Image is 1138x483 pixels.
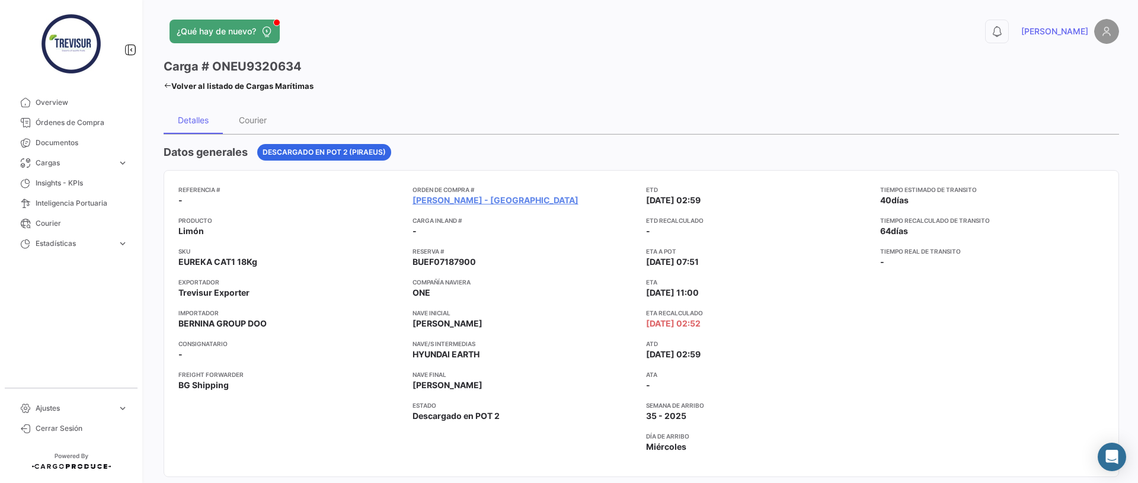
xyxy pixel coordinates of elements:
[178,256,257,268] span: EUREKA CAT1 18Kg
[1021,25,1088,37] span: [PERSON_NAME]
[178,318,267,330] span: BERNINA GROUP DOO
[36,178,128,188] span: Insights - KPIs
[41,14,101,73] img: 6caa5ca1-1133-4498-815f-28de0616a803.jpeg
[117,158,128,168] span: expand_more
[413,287,430,299] span: ONE
[36,117,128,128] span: Órdenes de Compra
[178,308,403,318] app-card-info-title: Importador
[646,287,699,299] span: [DATE] 11:00
[646,339,871,348] app-card-info-title: ATD
[413,225,417,237] span: -
[646,401,871,410] app-card-info-title: Semana de Arribo
[9,173,133,193] a: Insights - KPIs
[646,348,701,360] span: [DATE] 02:59
[9,213,133,233] a: Courier
[880,216,1105,225] app-card-info-title: Tiempo recalculado de transito
[413,256,476,268] span: BUEF07187900
[178,216,403,225] app-card-info-title: Producto
[36,403,113,414] span: Ajustes
[646,308,871,318] app-card-info-title: ETA Recalculado
[413,379,482,391] span: [PERSON_NAME]
[413,194,578,206] a: [PERSON_NAME] - [GEOGRAPHIC_DATA]
[178,348,183,360] span: -
[177,25,256,37] span: ¿Qué hay de nuevo?
[170,20,280,43] button: ¿Qué hay de nuevo?
[413,318,482,330] span: [PERSON_NAME]
[1094,19,1119,44] img: placeholder-user.png
[36,97,128,108] span: Overview
[36,238,113,249] span: Estadísticas
[117,238,128,249] span: expand_more
[646,410,686,422] span: 35 - 2025
[646,216,871,225] app-card-info-title: ETD Recalculado
[178,370,403,379] app-card-info-title: Freight Forwarder
[164,58,302,75] h3: Carga # ONEU9320634
[178,194,183,206] span: -
[178,287,250,299] span: Trevisur Exporter
[646,370,871,379] app-card-info-title: ATA
[646,185,871,194] app-card-info-title: ETD
[9,113,133,133] a: Órdenes de Compra
[178,115,209,125] div: Detalles
[9,92,133,113] a: Overview
[36,137,128,148] span: Documentos
[646,431,871,441] app-card-info-title: Día de Arribo
[36,423,128,434] span: Cerrar Sesión
[413,277,637,287] app-card-info-title: Compañía naviera
[880,195,891,205] span: 40
[646,379,650,391] span: -
[413,370,637,379] app-card-info-title: Nave final
[178,225,204,237] span: Limón
[9,193,133,213] a: Inteligencia Portuaria
[646,256,699,268] span: [DATE] 07:51
[413,308,637,318] app-card-info-title: Nave inicial
[413,410,500,422] span: Descargado en POT 2
[239,115,267,125] div: Courier
[178,277,403,287] app-card-info-title: Exportador
[891,226,908,236] span: días
[646,318,701,330] span: [DATE] 02:52
[413,401,637,410] app-card-info-title: Estado
[36,198,128,209] span: Inteligencia Portuaria
[178,247,403,256] app-card-info-title: SKU
[164,144,248,161] h4: Datos generales
[413,185,637,194] app-card-info-title: Orden de Compra #
[178,379,229,391] span: BG Shipping
[117,403,128,414] span: expand_more
[1098,443,1126,471] div: Abrir Intercom Messenger
[880,226,891,236] span: 64
[646,277,871,287] app-card-info-title: ETA
[263,147,386,158] span: Descargado en POT 2 (Piraeus)
[646,194,701,206] span: [DATE] 02:59
[413,247,637,256] app-card-info-title: Reserva #
[9,133,133,153] a: Documentos
[413,348,480,360] span: HYUNDAI EARTH
[413,216,637,225] app-card-info-title: Carga inland #
[646,226,650,236] span: -
[880,247,1105,256] app-card-info-title: Tiempo real de transito
[413,339,637,348] app-card-info-title: Nave/s intermedias
[36,218,128,229] span: Courier
[646,441,686,453] span: Miércoles
[36,158,113,168] span: Cargas
[164,78,314,94] a: Volver al listado de Cargas Marítimas
[891,195,909,205] span: días
[880,257,884,267] span: -
[178,185,403,194] app-card-info-title: Referencia #
[646,247,871,256] app-card-info-title: ETA a POT
[178,339,403,348] app-card-info-title: Consignatario
[880,185,1105,194] app-card-info-title: Tiempo estimado de transito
